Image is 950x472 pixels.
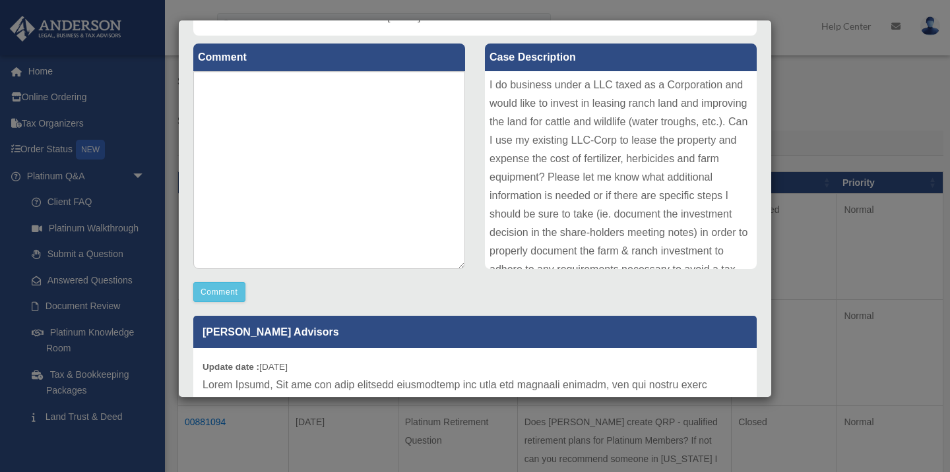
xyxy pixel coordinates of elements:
p: [PERSON_NAME] Advisors [193,316,757,348]
label: Comment [193,44,465,71]
div: I do business under a LLC taxed as a Corporation and would like to invest in leasing ranch land a... [485,71,757,269]
b: Update date : [203,362,259,372]
small: [DATE] [203,362,288,372]
button: Comment [193,282,245,302]
label: Case Description [485,44,757,71]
